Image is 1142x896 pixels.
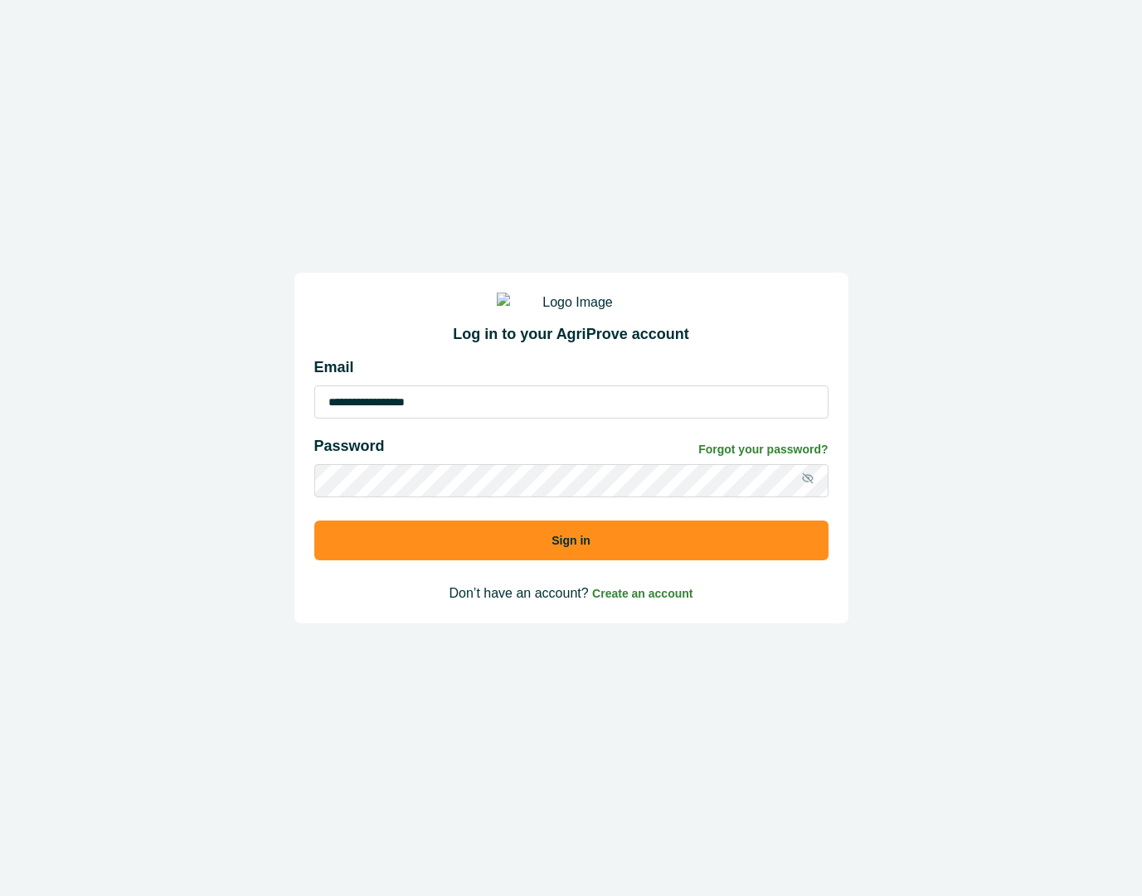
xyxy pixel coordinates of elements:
[314,326,829,344] h2: Log in to your AgriProve account
[698,441,828,458] a: Forgot your password?
[314,584,829,603] p: Don’t have an account?
[314,356,829,379] p: Email
[592,587,692,600] span: Create an account
[314,521,829,560] button: Sign in
[592,586,692,600] a: Create an account
[314,435,385,458] p: Password
[497,293,646,312] img: Logo Image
